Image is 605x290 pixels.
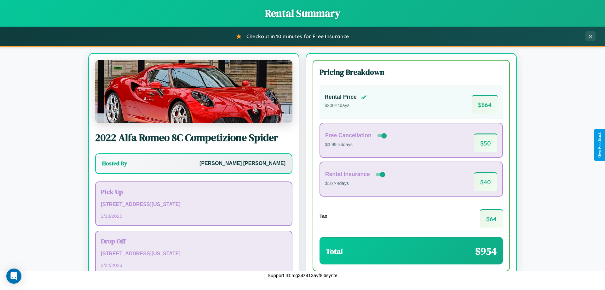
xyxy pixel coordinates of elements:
[6,6,599,20] h1: Rental Summary
[95,131,292,145] h2: 2022 Alfa Romeo 8C Competizione Spider
[597,132,602,158] div: Give Feedback
[325,94,357,100] h4: Rental Price
[475,244,497,258] span: $ 954
[320,213,327,219] h4: Tax
[6,269,21,284] div: Open Intercom Messenger
[474,133,497,152] span: $ 50
[199,159,285,168] p: [PERSON_NAME] [PERSON_NAME]
[101,200,287,209] p: [STREET_ADDRESS][US_STATE]
[480,209,503,228] span: $ 64
[326,246,343,257] h3: Total
[325,180,386,188] p: $10 × 4 days
[472,95,498,114] span: $ 864
[101,212,287,220] p: 2 / 18 / 2026
[325,141,388,149] p: $3.99 × 4 days
[102,160,127,167] h3: Hosted By
[474,172,497,191] span: $ 40
[325,132,372,139] h4: Free Cancellation
[101,249,287,258] p: [STREET_ADDRESS][US_STATE]
[101,261,287,269] p: 2 / 22 / 2026
[101,236,287,246] h3: Drop Off
[268,271,337,280] p: Support ID: mg34z413ayf8i6synte
[246,33,349,39] span: Checkout in 10 minutes for Free Insurance
[95,60,292,123] img: Alfa Romeo 8C Competizione Spider
[325,171,370,178] h4: Rental Insurance
[101,187,287,196] h3: Pick Up
[320,67,503,77] h3: Pricing Breakdown
[325,102,367,110] p: $ 200 × 4 days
